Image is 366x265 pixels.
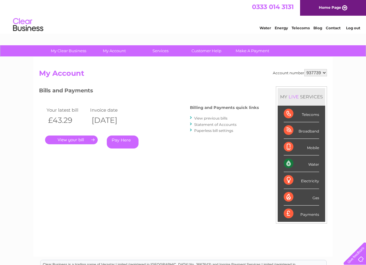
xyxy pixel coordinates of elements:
[89,114,132,126] th: [DATE]
[273,69,327,76] div: Account number
[284,106,319,122] div: Telecoms
[292,26,310,30] a: Telecoms
[313,26,322,30] a: Blog
[45,136,98,144] a: .
[45,114,89,126] th: £43.29
[278,88,325,105] div: MY SERVICES
[89,106,132,114] td: Invoice date
[181,45,231,56] a: Customer Help
[45,106,89,114] td: Your latest bill
[284,122,319,139] div: Broadband
[284,189,319,206] div: Gas
[41,3,326,29] div: Clear Business is a trading name of Verastar Limited (registered in [GEOGRAPHIC_DATA] No. 3667643...
[44,45,93,56] a: My Clear Business
[227,45,277,56] a: Make A Payment
[326,26,341,30] a: Contact
[260,26,271,30] a: Water
[284,172,319,189] div: Electricity
[194,128,233,133] a: Paperless bill settings
[194,116,227,120] a: View previous bills
[107,136,139,148] a: Pay Here
[287,94,300,100] div: LIVE
[346,26,360,30] a: Log out
[284,206,319,222] div: Payments
[194,122,237,127] a: Statement of Accounts
[39,69,327,81] h2: My Account
[190,105,259,110] h4: Billing and Payments quick links
[275,26,288,30] a: Energy
[13,16,44,34] img: logo.png
[284,155,319,172] div: Water
[284,139,319,155] div: Mobile
[39,86,259,97] h3: Bills and Payments
[252,3,294,11] a: 0333 014 3131
[90,45,139,56] a: My Account
[136,45,185,56] a: Services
